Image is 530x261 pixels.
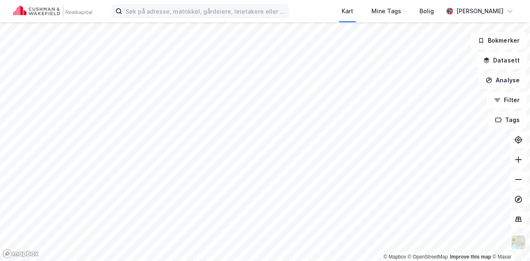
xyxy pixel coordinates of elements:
[489,221,530,261] iframe: Chat Widget
[13,5,92,17] img: cushman-wakefield-realkapital-logo.202ea83816669bd177139c58696a8fa1.svg
[122,5,288,17] input: Søk på adresse, matrikkel, gårdeiere, leietakere eller personer
[342,6,353,16] div: Kart
[371,6,401,16] div: Mine Tags
[419,6,434,16] div: Bolig
[489,221,530,261] div: Kontrollprogram for chat
[456,6,503,16] div: [PERSON_NAME]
